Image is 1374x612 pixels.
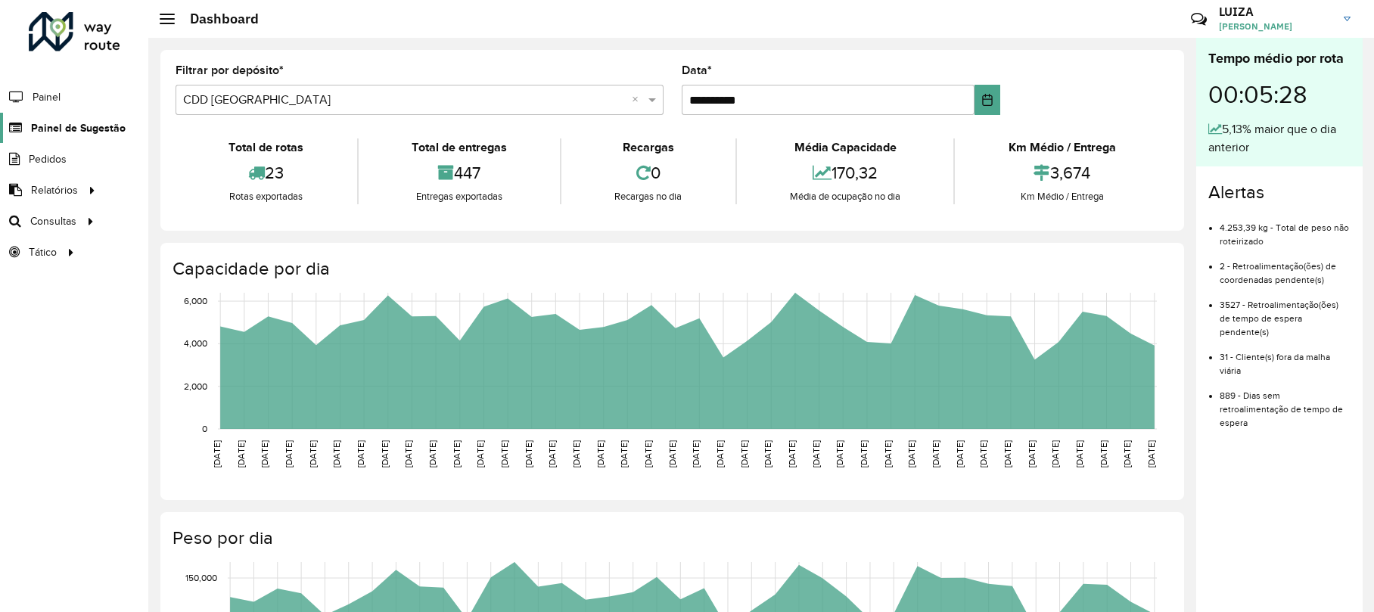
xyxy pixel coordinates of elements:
div: 170,32 [741,157,950,189]
text: [DATE] [595,440,605,468]
div: Total de rotas [179,138,353,157]
text: [DATE] [1027,440,1037,468]
div: Entregas exportadas [362,189,557,204]
div: 447 [362,157,557,189]
text: [DATE] [475,440,485,468]
text: [DATE] [571,440,581,468]
li: 4.253,39 kg - Total de peso não roteirizado [1220,210,1351,248]
span: Relatórios [31,182,78,198]
li: 889 - Dias sem retroalimentação de tempo de espera [1220,377,1351,430]
text: [DATE] [547,440,557,468]
text: 6,000 [184,296,207,306]
div: Recargas no dia [565,189,732,204]
text: [DATE] [380,440,390,468]
text: [DATE] [356,440,365,468]
h4: Peso por dia [173,527,1169,549]
div: Recargas [565,138,732,157]
text: [DATE] [236,440,246,468]
text: [DATE] [906,440,916,468]
li: 31 - Cliente(s) fora da malha viária [1220,339,1351,377]
div: Tempo médio por rota [1208,48,1351,69]
text: [DATE] [955,440,965,468]
div: 00:05:28 [1208,69,1351,120]
h2: Dashboard [175,11,259,27]
text: 2,000 [184,381,207,391]
span: [PERSON_NAME] [1219,20,1332,33]
h3: LUIZA [1219,5,1332,19]
text: [DATE] [212,440,222,468]
text: [DATE] [308,440,318,468]
text: [DATE] [1122,440,1132,468]
text: [DATE] [763,440,772,468]
text: [DATE] [715,440,725,468]
text: [DATE] [619,440,629,468]
text: [DATE] [452,440,462,468]
span: Consultas [30,213,76,229]
div: Média de ocupação no dia [741,189,950,204]
text: [DATE] [403,440,413,468]
div: 5,13% maior que o dia anterior [1208,120,1351,157]
div: 23 [179,157,353,189]
text: [DATE] [1099,440,1108,468]
text: [DATE] [284,440,294,468]
a: Contato Rápido [1183,3,1215,36]
text: [DATE] [524,440,533,468]
text: [DATE] [260,440,269,468]
h4: Capacidade por dia [173,258,1169,280]
div: Rotas exportadas [179,189,353,204]
text: [DATE] [1146,440,1156,468]
span: Clear all [632,91,645,109]
text: [DATE] [978,440,988,468]
text: [DATE] [691,440,701,468]
text: [DATE] [667,440,677,468]
text: [DATE] [811,440,821,468]
text: [DATE] [787,440,797,468]
li: 3527 - Retroalimentação(ões) de tempo de espera pendente(s) [1220,287,1351,339]
h4: Alertas [1208,182,1351,203]
text: [DATE] [427,440,437,468]
label: Filtrar por depósito [176,61,284,79]
text: [DATE] [739,440,749,468]
text: [DATE] [835,440,844,468]
text: [DATE] [643,440,653,468]
text: [DATE] [859,440,869,468]
text: [DATE] [1050,440,1060,468]
div: Média Capacidade [741,138,950,157]
span: Tático [29,244,57,260]
label: Data [682,61,712,79]
text: 150,000 [185,573,217,582]
div: Km Médio / Entrega [959,138,1165,157]
text: 4,000 [184,339,207,349]
text: [DATE] [883,440,893,468]
button: Choose Date [975,85,1000,115]
span: Pedidos [29,151,67,167]
text: [DATE] [931,440,940,468]
span: Painel de Sugestão [31,120,126,136]
div: 0 [565,157,732,189]
text: [DATE] [1074,440,1084,468]
text: 0 [202,424,207,433]
text: [DATE] [331,440,341,468]
text: [DATE] [1003,440,1012,468]
div: Km Médio / Entrega [959,189,1165,204]
text: [DATE] [499,440,509,468]
span: Painel [33,89,61,105]
li: 2 - Retroalimentação(ões) de coordenadas pendente(s) [1220,248,1351,287]
div: Total de entregas [362,138,557,157]
div: 3,674 [959,157,1165,189]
